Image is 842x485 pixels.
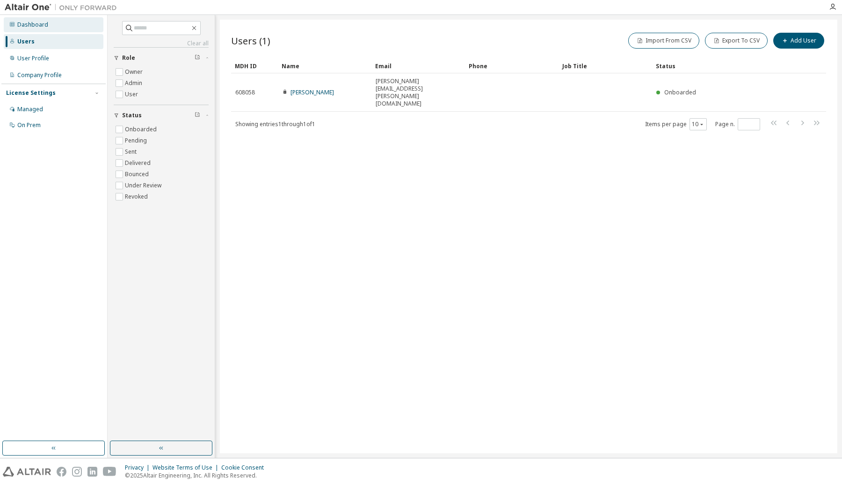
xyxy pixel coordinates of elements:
[375,58,461,73] div: Email
[114,40,209,47] a: Clear all
[17,38,35,45] div: Users
[705,33,768,49] button: Export To CSV
[6,89,56,97] div: License Settings
[628,33,699,49] button: Import From CSV
[17,71,62,79] div: Company Profile
[3,467,51,477] img: altair_logo.svg
[645,118,707,130] span: Items per page
[282,58,368,73] div: Name
[122,112,142,119] span: Status
[715,118,760,130] span: Page n.
[235,58,274,73] div: MDH ID
[17,55,49,62] div: User Profile
[152,464,221,471] div: Website Terms of Use
[5,3,122,12] img: Altair One
[195,112,200,119] span: Clear filter
[692,121,704,128] button: 10
[195,54,200,62] span: Clear filter
[17,106,43,113] div: Managed
[72,467,82,477] img: instagram.svg
[376,78,461,107] span: [PERSON_NAME][EMAIL_ADDRESS][PERSON_NAME][DOMAIN_NAME]
[125,180,163,191] label: Under Review
[103,467,116,477] img: youtube.svg
[125,191,150,202] label: Revoked
[664,88,696,96] span: Onboarded
[17,21,48,29] div: Dashboard
[114,48,209,68] button: Role
[125,124,159,135] label: Onboarded
[221,464,269,471] div: Cookie Consent
[231,34,270,47] span: Users (1)
[17,121,41,129] div: On Prem
[125,464,152,471] div: Privacy
[125,157,152,169] label: Delivered
[235,120,315,128] span: Showing entries 1 through 1 of 1
[57,467,66,477] img: facebook.svg
[125,89,140,100] label: User
[469,58,555,73] div: Phone
[114,105,209,126] button: Status
[125,169,151,180] label: Bounced
[562,58,648,73] div: Job Title
[235,89,255,96] span: 608058
[656,58,777,73] div: Status
[125,78,144,89] label: Admin
[122,54,135,62] span: Role
[290,88,334,96] a: [PERSON_NAME]
[773,33,824,49] button: Add User
[87,467,97,477] img: linkedin.svg
[125,146,138,157] label: Sent
[125,135,149,146] label: Pending
[125,471,269,479] p: © 2025 Altair Engineering, Inc. All Rights Reserved.
[125,66,145,78] label: Owner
